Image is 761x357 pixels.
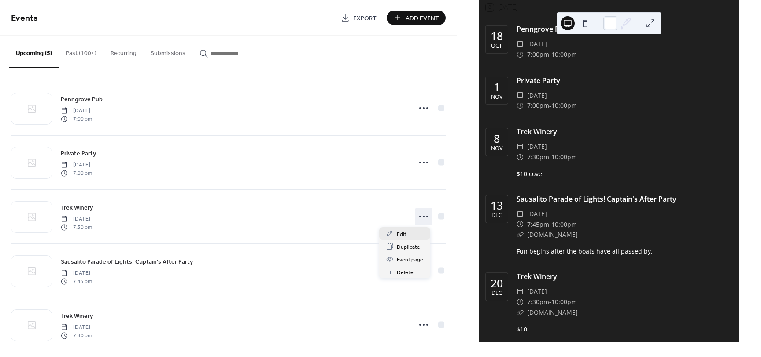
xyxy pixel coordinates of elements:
div: $10 cover [517,169,732,178]
div: ​ [517,49,524,60]
span: [DATE] [61,269,92,277]
span: Trek Winery [61,203,93,213]
span: 10:00pm [551,219,577,230]
span: 7:00pm [527,49,549,60]
div: ​ [517,100,524,111]
a: Penngrove Pub [61,94,103,104]
span: - [549,152,551,162]
span: 7:00pm [527,100,549,111]
div: Penngrove Pub [517,24,732,34]
span: 10:00pm [551,297,577,307]
span: 7:00 pm [61,115,92,123]
div: ​ [517,219,524,230]
button: Upcoming (5) [9,36,59,68]
span: - [549,219,551,230]
div: 1 [494,81,500,92]
span: 7:45 pm [61,277,92,285]
span: [DATE] [61,161,92,169]
div: ​ [517,209,524,219]
span: [DATE] [527,141,547,152]
span: [DATE] [527,90,547,101]
div: Fun begins after the boats have all passed by. [517,247,732,256]
span: - [549,49,551,60]
span: 7:30 pm [61,331,92,339]
div: 8 [494,133,500,144]
span: [DATE] [527,209,547,219]
div: ​ [517,152,524,162]
span: 10:00pm [551,49,577,60]
a: Export [334,11,383,25]
a: [DOMAIN_NAME] [527,230,578,239]
span: Duplicate [397,243,420,252]
span: [DATE] [61,324,92,331]
button: Recurring [103,36,144,67]
span: Event page [397,255,423,265]
div: Nov [491,94,502,100]
div: Oct [491,43,502,49]
span: Delete [397,268,414,277]
span: Penngrove Pub [61,95,103,104]
span: Sausalito Parade of Lights! Captain's After Party [61,258,193,267]
div: ​ [517,90,524,101]
span: - [549,100,551,111]
span: [DATE] [527,39,547,49]
a: [DOMAIN_NAME] [527,308,578,317]
div: Dec [491,213,502,218]
span: 10:00pm [551,152,577,162]
div: Private Party [517,75,732,86]
span: 7:00 pm [61,169,92,177]
div: Dec [491,291,502,296]
div: 13 [491,200,503,211]
a: Private Party [61,148,96,158]
span: - [549,297,551,307]
div: ​ [517,229,524,240]
span: Trek Winery [61,312,93,321]
div: ​ [517,307,524,318]
span: Edit [397,230,406,239]
div: ​ [517,39,524,49]
button: Add Event [387,11,446,25]
span: 7:30 pm [61,223,92,231]
a: Sausalito Parade of Lights! Captain's After Party [61,257,193,267]
span: Export [353,14,377,23]
div: ​ [517,286,524,297]
span: Private Party [61,149,96,158]
a: Trek Winery [61,311,93,321]
div: 20 [491,278,503,289]
span: 10:00pm [551,100,577,111]
a: Trek Winery [517,272,557,281]
span: Add Event [406,14,439,23]
span: 7:30pm [527,152,549,162]
span: 7:45pm [527,219,549,230]
div: ​ [517,297,524,307]
span: [DATE] [527,286,547,297]
div: 18 [491,30,503,41]
button: Submissions [144,36,192,67]
a: Trek Winery [61,202,93,213]
span: [DATE] [61,215,92,223]
span: 7:30pm [527,297,549,307]
span: Events [11,10,38,27]
button: Past (100+) [59,36,103,67]
span: [DATE] [61,107,92,115]
div: Trek Winery [517,126,732,137]
div: $10 [517,324,732,334]
a: Sausalito Parade of Lights! Captain's After Party [517,194,676,204]
div: Nov [491,146,502,151]
div: ​ [517,141,524,152]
